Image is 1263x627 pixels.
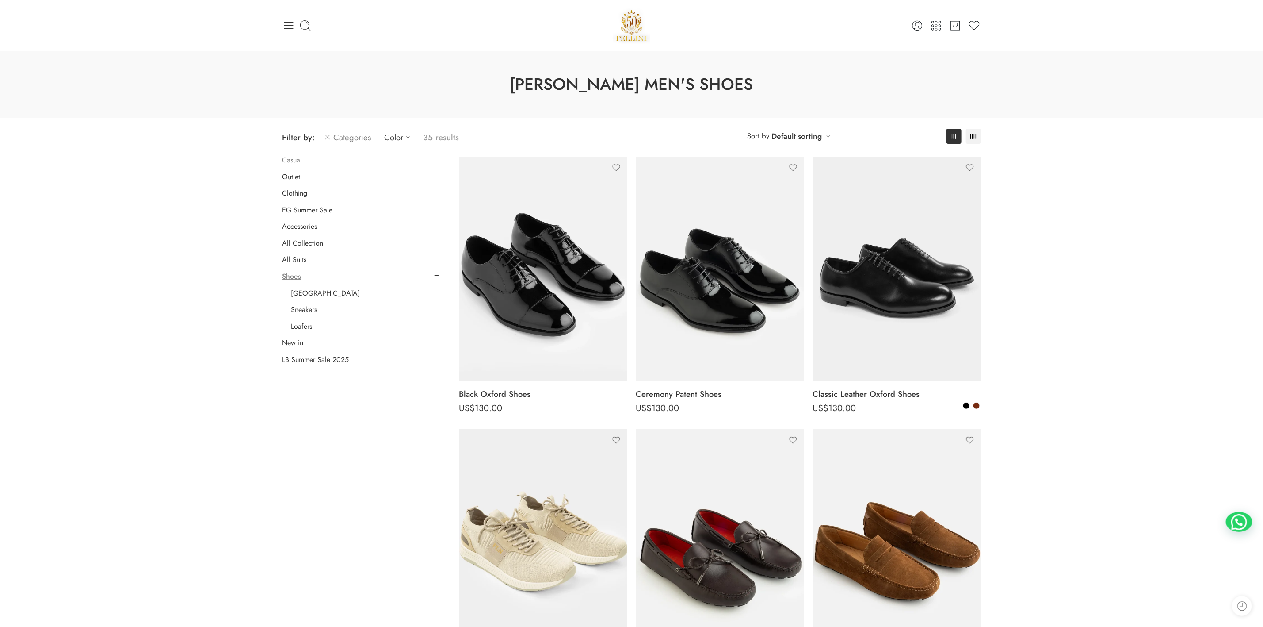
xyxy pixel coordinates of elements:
[813,385,981,403] a: Classic Leather Oxford Shoes
[282,255,307,264] a: All Suits
[911,19,923,32] a: Login / Register
[282,206,333,215] a: EG Summer Sale
[636,402,679,415] bdi: 130.00
[613,7,651,44] a: Pellini -
[324,127,371,148] a: Categories
[291,322,313,331] a: Loafers
[282,189,308,198] a: Clothing
[968,19,981,32] a: Wishlist
[282,355,349,364] a: LB Summer Sale 2025
[459,402,475,415] span: US$
[813,402,856,415] bdi: 130.00
[282,339,304,347] a: New in
[962,402,970,410] a: Black
[973,402,981,410] a: Brown
[813,402,829,415] span: US$
[459,385,627,403] a: Black Oxford Shoes
[282,131,315,143] span: Filter by:
[636,385,804,403] a: Ceremony Patent Shoes
[282,156,302,165] a: Casual
[291,289,360,298] a: [GEOGRAPHIC_DATA]
[22,73,1241,96] h1: [PERSON_NAME] Men's Shoes
[949,19,962,32] a: Cart
[771,130,822,142] a: Default sorting
[282,272,301,281] a: Shoes
[282,222,317,231] a: Accessories
[636,402,652,415] span: US$
[459,402,503,415] bdi: 130.00
[291,305,317,314] a: Sneakers
[385,127,415,148] a: Color
[613,7,651,44] img: Pellini
[424,127,459,148] p: 35 results
[747,129,769,143] span: Sort by
[282,173,301,181] a: Outlet
[282,239,324,248] a: All Collection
